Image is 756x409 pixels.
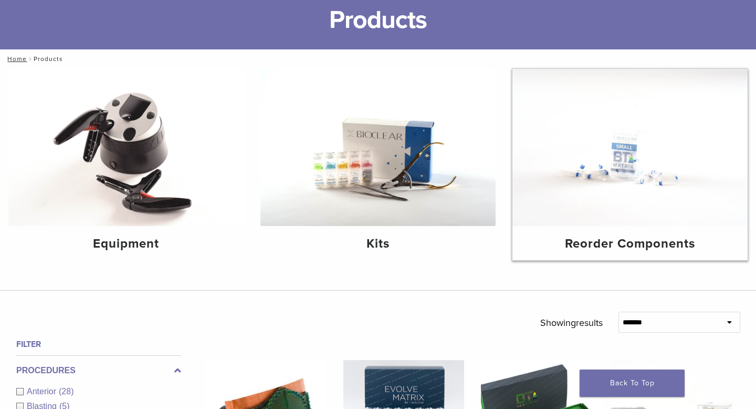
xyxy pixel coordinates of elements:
[260,69,496,260] a: Kits
[27,56,34,62] span: /
[8,69,244,260] a: Equipment
[512,69,748,226] img: Reorder Components
[8,69,244,226] img: Equipment
[260,69,496,226] img: Kits
[59,387,73,396] span: (28)
[16,338,181,351] h4: Filter
[16,364,181,377] label: Procedures
[17,234,235,253] h4: Equipment
[580,370,685,397] a: Back To Top
[4,55,27,63] a: Home
[512,69,748,260] a: Reorder Components
[269,234,487,253] h4: Kits
[540,312,603,334] p: Showing results
[521,234,739,253] h4: Reorder Components
[27,387,59,396] span: Anterior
